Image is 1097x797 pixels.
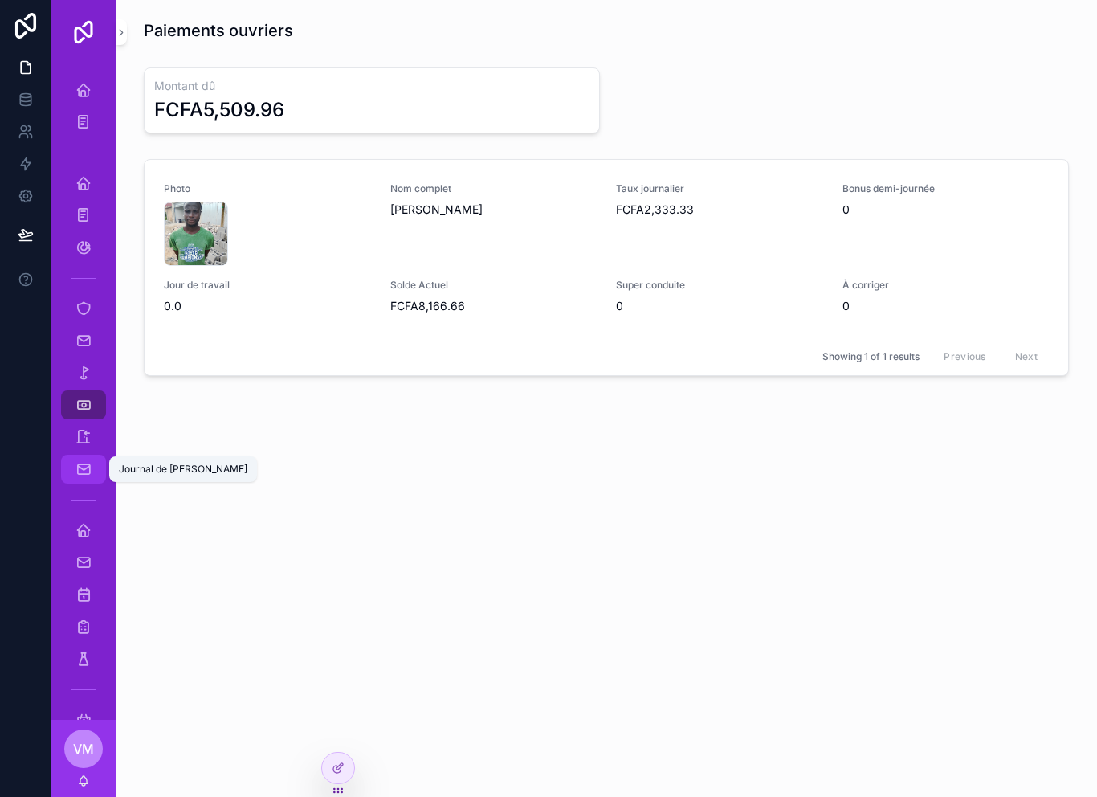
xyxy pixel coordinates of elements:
span: 0.0 [164,298,371,314]
span: FCFA8,166.66 [390,298,597,314]
span: Taux journalier [616,182,823,195]
span: Super conduite [616,279,823,292]
span: À corriger [842,279,1050,292]
span: Solde Actuel [390,279,597,292]
span: 0 [842,298,1050,314]
img: App logo [71,19,96,45]
div: scrollable content [51,64,116,720]
span: 0 [842,202,1050,218]
span: 0 [616,298,823,314]
span: Showing 1 of 1 results [822,350,920,363]
h1: Paiements ouvriers [144,19,293,42]
span: FCFA2,333.33 [616,202,823,218]
span: [PERSON_NAME] [390,202,597,218]
span: VM [73,739,94,758]
span: Bonus demi-journée [842,182,1050,195]
h3: Montant dû [154,78,589,94]
span: Nom complet [390,182,597,195]
span: Photo [164,182,371,195]
span: Jour de travail [164,279,371,292]
div: Journal de [PERSON_NAME] [119,463,247,476]
div: FCFA5,509.96 [154,97,284,123]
